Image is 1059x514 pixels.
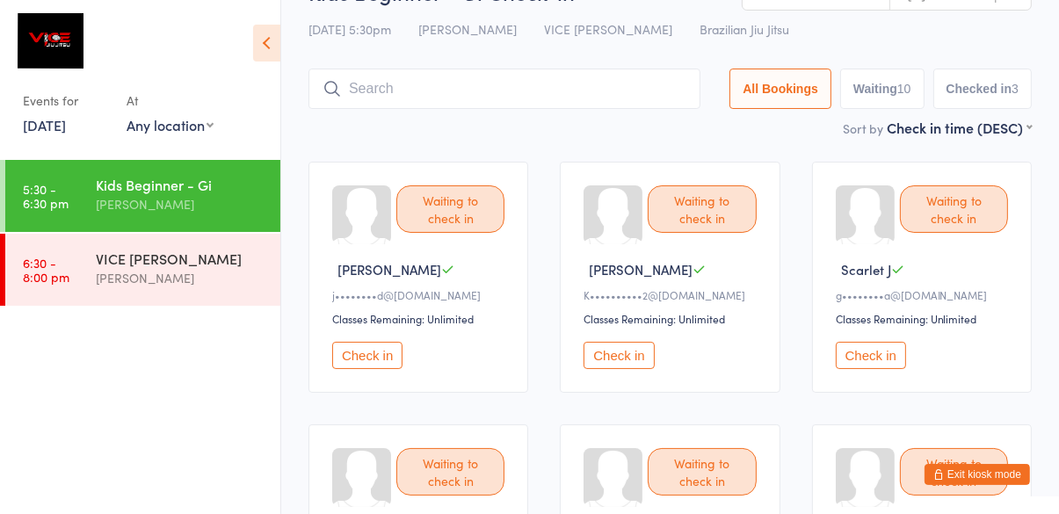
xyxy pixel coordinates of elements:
[836,287,1013,302] div: g••••••••a@[DOMAIN_NAME]
[729,69,831,109] button: All Bookings
[648,185,756,233] div: Waiting to check in
[584,311,761,326] div: Classes Remaining: Unlimited
[23,86,109,115] div: Events for
[589,260,693,279] span: [PERSON_NAME]
[23,256,69,284] time: 6:30 - 8:00 pm
[418,20,517,38] span: [PERSON_NAME]
[23,115,66,134] a: [DATE]
[332,287,510,302] div: j••••••••d@[DOMAIN_NAME]
[308,20,391,38] span: [DATE] 5:30pm
[332,311,510,326] div: Classes Remaining: Unlimited
[648,448,756,496] div: Waiting to check in
[836,342,906,369] button: Check in
[96,249,265,268] div: VICE [PERSON_NAME]
[96,175,265,194] div: Kids Beginner - Gi
[584,287,761,302] div: K••••••••••2@[DOMAIN_NAME]
[337,260,441,279] span: [PERSON_NAME]
[897,82,911,96] div: 10
[700,20,789,38] span: Brazilian Jiu Jitsu
[5,234,280,306] a: 6:30 -8:00 pmVICE [PERSON_NAME][PERSON_NAME]
[933,69,1033,109] button: Checked in3
[841,260,891,279] span: Scarlet J
[887,118,1032,137] div: Check in time (DESC)
[1012,82,1019,96] div: 3
[96,194,265,214] div: [PERSON_NAME]
[900,448,1008,496] div: Waiting to check in
[23,182,69,210] time: 5:30 - 6:30 pm
[925,464,1030,485] button: Exit kiosk mode
[900,185,1008,233] div: Waiting to check in
[5,160,280,232] a: 5:30 -6:30 pmKids Beginner - Gi[PERSON_NAME]
[18,13,83,69] img: Moranbah Martial Arts
[840,69,925,109] button: Waiting10
[843,119,883,137] label: Sort by
[544,20,672,38] span: VICE [PERSON_NAME]
[396,185,504,233] div: Waiting to check in
[308,69,700,109] input: Search
[127,115,214,134] div: Any location
[584,342,654,369] button: Check in
[96,268,265,288] div: [PERSON_NAME]
[127,86,214,115] div: At
[332,342,403,369] button: Check in
[836,311,1013,326] div: Classes Remaining: Unlimited
[396,448,504,496] div: Waiting to check in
